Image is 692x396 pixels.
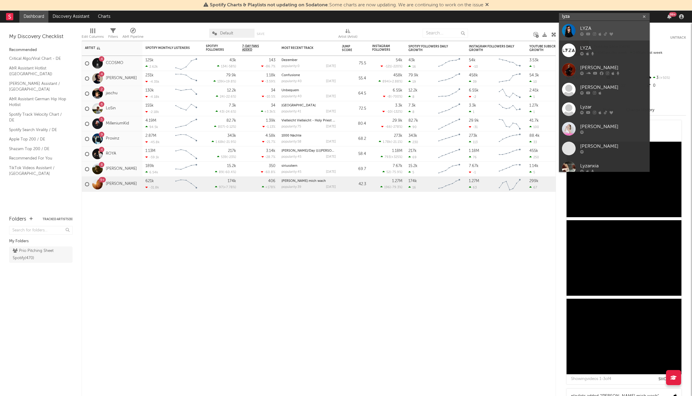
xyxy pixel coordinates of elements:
[145,80,159,84] div: -4.35k
[436,86,463,101] svg: Chart title
[559,158,650,178] a: Lyzanxia
[667,14,671,19] button: 99+
[469,170,476,174] div: -1
[408,89,417,92] div: 12.2k
[268,179,275,183] div: 406
[496,146,523,162] svg: Chart title
[436,146,463,162] svg: Chart title
[326,95,336,98] div: [DATE]
[385,125,391,129] span: -66
[281,110,301,113] div: popularity: 41
[496,116,523,131] svg: Chart title
[529,110,535,114] div: 1
[9,226,73,235] input: Search for folders...
[173,162,200,177] svg: Chart title
[206,44,227,52] div: Spotify Followers
[281,104,336,107] div: Mailand
[469,164,479,168] div: 7.67k
[242,44,266,52] span: 7-Day Fans Added
[342,75,366,82] div: 55.4
[173,56,200,71] svg: Chart title
[9,136,67,143] a: Apple Top 200 / DE
[9,146,67,152] a: Shazam Top 200 / DE
[145,110,159,114] div: -2.18k
[436,116,463,131] svg: Chart title
[271,104,275,108] div: 34
[257,32,265,36] button: Save
[9,111,67,124] a: Spotify Track Velocity Chart / DE
[383,95,402,98] div: ( )
[408,134,417,138] div: 343k
[281,119,357,122] a: Vielleicht Vielleicht - Holy Priest & elMefti Remix
[281,59,297,62] a: Dezember
[281,149,347,153] a: [PERSON_NAME]/Day (日[PERSON_NAME])
[173,86,200,101] svg: Chart title
[408,170,414,174] div: 5
[342,166,366,173] div: 69.7
[496,71,523,86] svg: Chart title
[392,125,401,129] span: -278 %
[392,110,401,114] span: -132 %
[227,89,236,92] div: 12.2k
[469,134,477,138] div: 273k
[408,73,418,77] div: 79.9k
[173,71,200,86] svg: Chart title
[385,156,390,159] span: 793
[469,104,476,108] div: 3.3k
[106,136,119,141] a: Provinz
[469,58,476,62] div: 54k
[221,65,226,68] span: 134
[262,79,275,83] div: -3.59 %
[210,3,483,8] span: : Some charts are now updating. We are continuing to work on the issue
[408,80,416,84] div: 19
[145,65,158,69] div: 2.62k
[220,95,224,98] span: 24
[145,134,156,138] div: 2.87M
[469,140,478,144] div: 113
[145,155,159,159] div: -59.1k
[580,84,647,91] div: [PERSON_NAME]
[281,89,336,92] div: Unbequem
[580,163,647,170] div: Lyzanxia
[396,58,402,62] div: 54k
[145,164,154,168] div: 189k
[261,170,275,174] div: -60.8 %
[145,73,154,77] div: 231k
[85,46,130,50] div: Artist
[436,131,463,146] svg: Chart title
[225,140,235,144] span: -21.9 %
[469,73,478,77] div: 458k
[378,79,402,83] div: ( )
[436,162,463,177] svg: Chart title
[496,131,523,146] svg: Chart title
[423,29,468,38] input: Search...
[496,86,523,101] svg: Chart title
[372,44,393,52] div: Instagram Followers
[469,149,479,153] div: 1.18M
[106,121,129,126] a: MilleniumKid
[262,140,275,144] div: -21.7 %
[382,80,389,83] span: 894
[281,104,316,107] a: [GEOGRAPHIC_DATA]
[326,80,336,83] div: [DATE]
[580,25,647,32] div: LYZA
[469,95,476,99] div: -2
[13,247,55,262] div: Prio Pitching Sheet Spotify ( 470 )
[173,177,200,192] svg: Chart title
[173,116,200,131] svg: Chart title
[529,125,539,129] div: 100
[281,59,336,62] div: Dezember
[646,82,686,90] div: 0
[408,58,415,62] div: 43k
[469,45,514,52] div: Instagram Followers Daily Growth
[261,110,275,114] div: +3.3k %
[469,179,479,183] div: 1.27M
[281,164,336,168] div: siriusstern
[529,73,539,77] div: 54.3k
[408,179,417,183] div: 174k
[342,90,366,97] div: 64.5
[485,3,489,8] span: Dismiss
[529,89,539,92] div: 2.41k
[436,101,463,116] svg: Chart title
[145,125,158,129] div: 94.5k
